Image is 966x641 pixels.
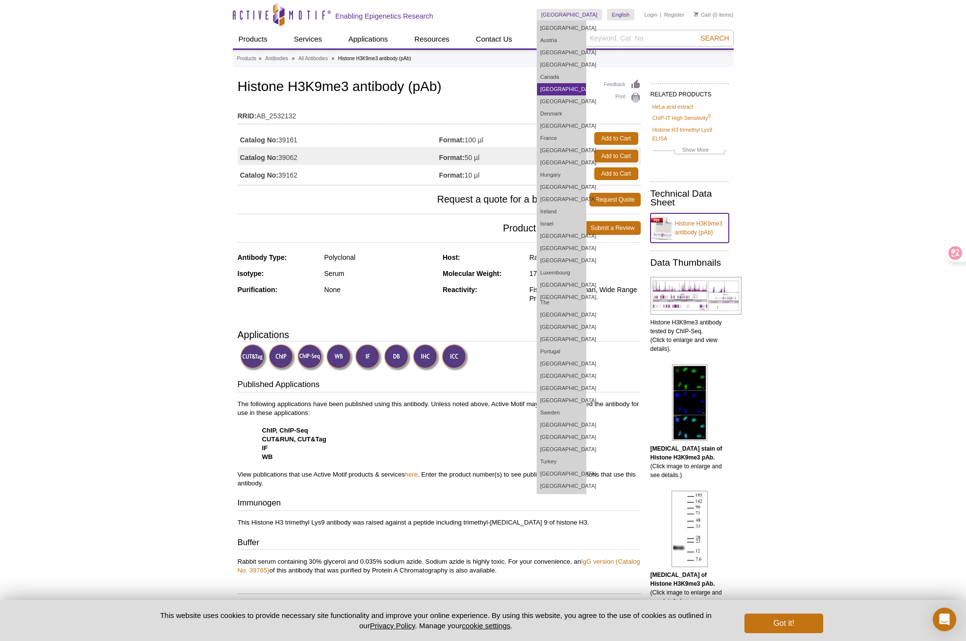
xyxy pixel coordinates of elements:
img: Your Cart [694,12,698,17]
a: All Antibodies [298,54,328,63]
h2: Data Thumbnails [651,258,729,267]
span: Product Review [238,221,585,235]
strong: Catalog No: [240,136,279,144]
strong: Purification: [238,286,278,294]
a: Contact Us [470,30,518,48]
td: 39162 [238,165,439,183]
strong: Format: [439,153,465,162]
td: 50 µl [439,147,550,165]
td: 10 µl [439,165,550,183]
p: This Histone H3 trimethyl Lys9 antibody was raised against a peptide including trimethyl-[MEDICAL... [238,518,641,527]
a: [GEOGRAPHIC_DATA] [537,157,586,169]
h2: RELATED PRODUCTS [651,83,729,101]
a: [GEOGRAPHIC_DATA] [537,120,586,132]
td: AB_2532132 [238,106,641,121]
a: Ireland [537,206,586,218]
img: Immunofluorescence Validated [355,344,382,371]
td: 39062 [238,147,439,165]
img: ChIP Validated [269,344,295,371]
a: [GEOGRAPHIC_DATA] [537,431,586,443]
li: Histone H3K9me3 antibody (pAb) [338,56,411,61]
li: | [660,9,662,21]
a: [GEOGRAPHIC_DATA] [537,279,586,291]
img: CUT&Tag Validated [240,344,267,371]
b: [MEDICAL_DATA] stain of Histone H3K9me3 pAb. [651,445,722,461]
a: Histone H3K9me3 antibody (pAb) [651,213,729,243]
h3: Published Applications [238,379,641,392]
a: [GEOGRAPHIC_DATA] [537,254,586,267]
a: [GEOGRAPHIC_DATA] [537,9,603,21]
li: » [332,56,335,61]
img: Dot Blot Validated [384,344,411,371]
button: Got it! [744,614,823,633]
img: Western Blot Validated [326,344,353,371]
a: [GEOGRAPHIC_DATA] [537,83,586,95]
a: [GEOGRAPHIC_DATA] [537,309,586,321]
p: Histone H3K9me3 antibody tested by ChIP-Seq. (Click to enlarge and view details). [651,318,729,353]
h3: Immunogen [238,497,641,511]
a: Cart [694,11,711,18]
strong: Host: [443,253,460,261]
a: Feedback [604,79,641,90]
a: Denmark [537,108,586,120]
strong: Reactivity: [443,286,477,294]
div: None [324,285,435,294]
td: 100 µl [439,130,550,147]
h3: Buffer [238,537,641,550]
p: Rabbit serum containing 30% glycerol and 0.035% sodium azide. Sodium azide is highly toxic. For y... [238,557,641,575]
h2: Enabling Epigenetics Research [336,12,433,21]
div: 17 kDa [529,269,640,278]
a: Histone H3 trimethyl Lys9 ELISA [652,125,727,143]
a: [GEOGRAPHIC_DATA] [537,193,586,206]
strong: Format: [439,171,465,180]
p: The following applications have been published using this antibody. Unless noted above, Active Mo... [238,400,641,488]
a: Services [288,30,328,48]
a: [GEOGRAPHIC_DATA] [537,321,586,333]
a: [GEOGRAPHIC_DATA] [537,394,586,407]
a: [GEOGRAPHIC_DATA] [537,468,586,480]
a: About Us [533,30,575,48]
img: Histone H3K9me3 antibody (pAb) tested by Western blot. [672,491,708,567]
a: [GEOGRAPHIC_DATA] [537,59,586,71]
a: Hungary [537,169,586,181]
sup: ® [708,114,711,119]
a: Products [237,54,256,63]
strong: Catalog No: [240,153,279,162]
a: Request Quote [589,193,641,206]
a: [GEOGRAPHIC_DATA] [537,144,586,157]
a: Print [604,92,641,103]
a: Privacy Policy [370,621,415,630]
span: Search [700,34,729,42]
a: [GEOGRAPHIC_DATA] [537,480,586,492]
a: [GEOGRAPHIC_DATA] [537,22,586,34]
a: here [405,471,418,478]
button: cookie settings [462,621,510,630]
a: [GEOGRAPHIC_DATA] [537,333,586,345]
a: Sweden [537,407,586,419]
p: This website uses cookies to provide necessary site functionality and improve your online experie... [143,610,729,631]
a: Add to Cart [594,167,638,180]
a: [GEOGRAPHIC_DATA] [537,95,586,108]
img: Histone H3K9me3 antibody tested by ChIP-Seq. [651,277,741,315]
div: Serum [324,269,435,278]
h2: Technical Data Sheet [651,189,729,207]
a: Luxembourg [537,267,586,279]
a: Canada [537,71,586,83]
a: Register [664,11,684,18]
a: Products [233,30,273,48]
a: [GEOGRAPHIC_DATA] [537,230,586,242]
li: (0 items) [694,9,734,21]
a: France [537,132,586,144]
img: Histone H3K9me3 antibody (pAb) tested by immunofluorescence. [672,365,707,441]
a: [GEOGRAPHIC_DATA] [537,358,586,370]
b: [MEDICAL_DATA] of Histone H3K9me3 pAb. [651,572,715,587]
strong: Isotype: [238,270,264,277]
strong: Format: [439,136,465,144]
strong: CUT&RUN, CUT&Tag [262,435,327,443]
li: » [292,56,295,61]
a: [GEOGRAPHIC_DATA] [537,46,586,59]
input: Keyword, Cat. No. [575,30,734,46]
a: [GEOGRAPHIC_DATA] [537,370,586,382]
img: Immunocytochemistry Validated [442,344,469,371]
a: Antibodies [265,54,288,63]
